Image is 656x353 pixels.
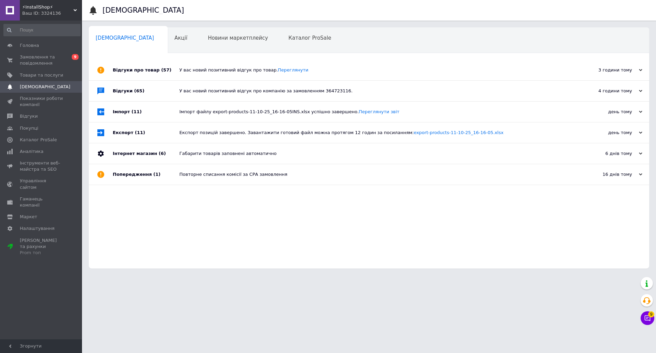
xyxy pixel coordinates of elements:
span: Аналітика [20,148,43,155]
div: Імпорт файлу export-products-11-10-25_16-16-05INS.xlsx успішно завершено. [179,109,574,115]
div: Повторне списання комісії за СРА замовлення [179,171,574,178]
span: Замовлення та повідомлення [20,54,63,66]
span: Управління сайтом [20,178,63,190]
span: Товари та послуги [20,72,63,78]
div: Габарити товарів заповнені автоматично [179,151,574,157]
h1: [DEMOGRAPHIC_DATA] [102,6,184,14]
div: Попередження [113,164,179,185]
span: 9 [72,54,79,60]
a: Переглянути [278,67,308,73]
div: Інтернет магазин [113,143,179,164]
span: [DEMOGRAPHIC_DATA] [20,84,70,90]
span: Гаманець компанії [20,196,63,208]
button: Чат з покупцем9 [641,311,654,325]
div: день тому [574,109,642,115]
span: Каталог ProSale [288,35,331,41]
span: Маркет [20,214,37,220]
span: (11) [135,130,145,135]
span: Показники роботи компанії [20,95,63,108]
span: [DEMOGRAPHIC_DATA] [96,35,154,41]
div: Експорт [113,122,179,143]
div: Prom топ [20,250,63,256]
a: export-products-11-10-25_16-16-05.xlsx [414,130,504,135]
span: [PERSON_NAME] та рахунки [20,237,63,256]
div: У вас новий позитивний відгук про товар. [179,67,574,73]
div: 3 години тому [574,67,642,73]
div: Експорт позицій завершено. Завантажити готовий файл можна протягом 12 годин за посиланням: [179,130,574,136]
span: Покупці [20,125,38,131]
span: Новини маркетплейсу [208,35,268,41]
input: Пошук [3,24,81,36]
span: Інструменти веб-майстра та SEO [20,160,63,172]
span: Налаштування [20,225,55,232]
span: ⚡InstallShop⚡ [22,4,73,10]
div: 6 днів тому [574,151,642,157]
span: Каталог ProSale [20,137,57,143]
div: 16 днів тому [574,171,642,178]
span: Головна [20,42,39,49]
div: Імпорт [113,102,179,122]
div: У вас новий позитивний відгук про компанію за замовленням 364723116. [179,88,574,94]
div: Ваш ID: 3324136 [22,10,82,16]
span: Акції [175,35,188,41]
span: (57) [161,67,172,73]
div: 4 години тому [574,88,642,94]
span: 9 [648,311,654,317]
span: Відгуки [20,113,38,119]
span: (6) [159,151,166,156]
div: день тому [574,130,642,136]
span: (1) [153,172,161,177]
div: Відгуки [113,81,179,101]
span: (65) [134,88,145,93]
a: Переглянути звіт [359,109,399,114]
div: Відгуки про товар [113,60,179,80]
span: (11) [132,109,142,114]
